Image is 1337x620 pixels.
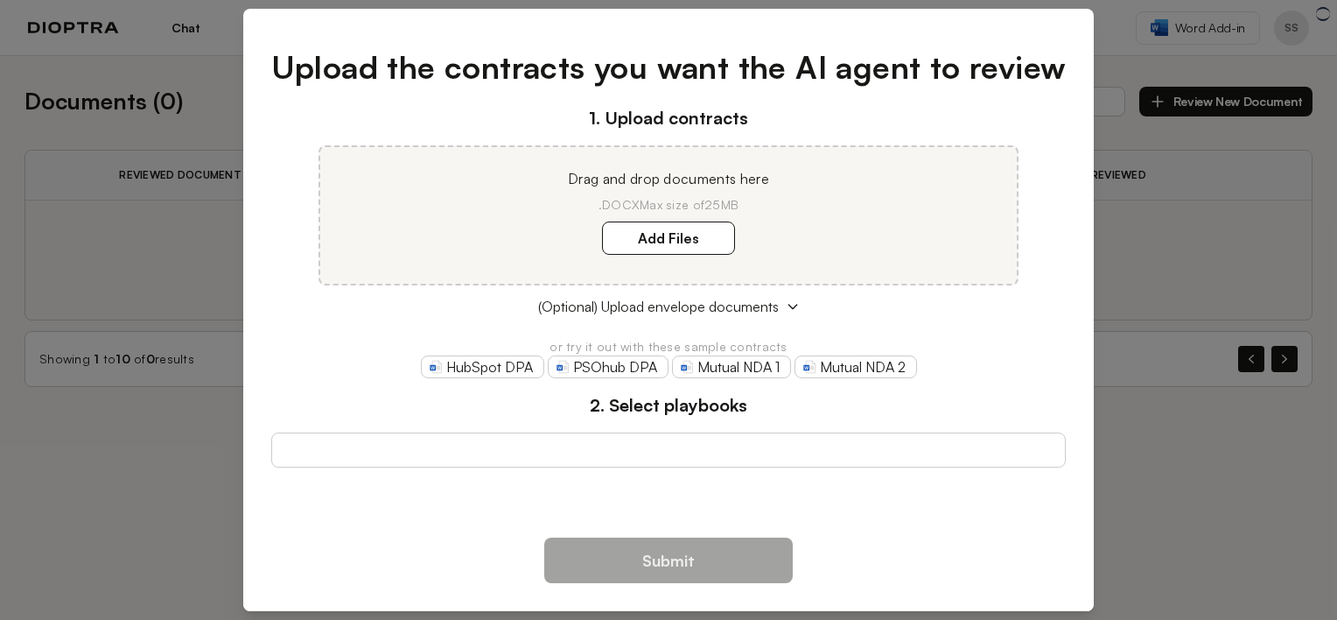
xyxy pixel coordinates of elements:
a: Mutual NDA 2 [794,356,917,378]
button: Submit [544,538,793,583]
label: Add Files [602,222,735,255]
p: .DOCX Max size of 25MB [341,196,996,214]
p: or try it out with these sample contracts [271,338,1067,356]
a: Mutual NDA 1 [672,356,791,378]
a: PSOhub DPA [548,356,668,378]
h1: Upload the contracts you want the AI agent to review [271,44,1067,91]
a: HubSpot DPA [421,356,544,378]
h3: 2. Select playbooks [271,392,1067,419]
p: Drag and drop documents here [341,168,996,189]
span: (Optional) Upload envelope documents [538,296,779,317]
h3: 1. Upload contracts [271,105,1067,131]
button: (Optional) Upload envelope documents [271,296,1067,317]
